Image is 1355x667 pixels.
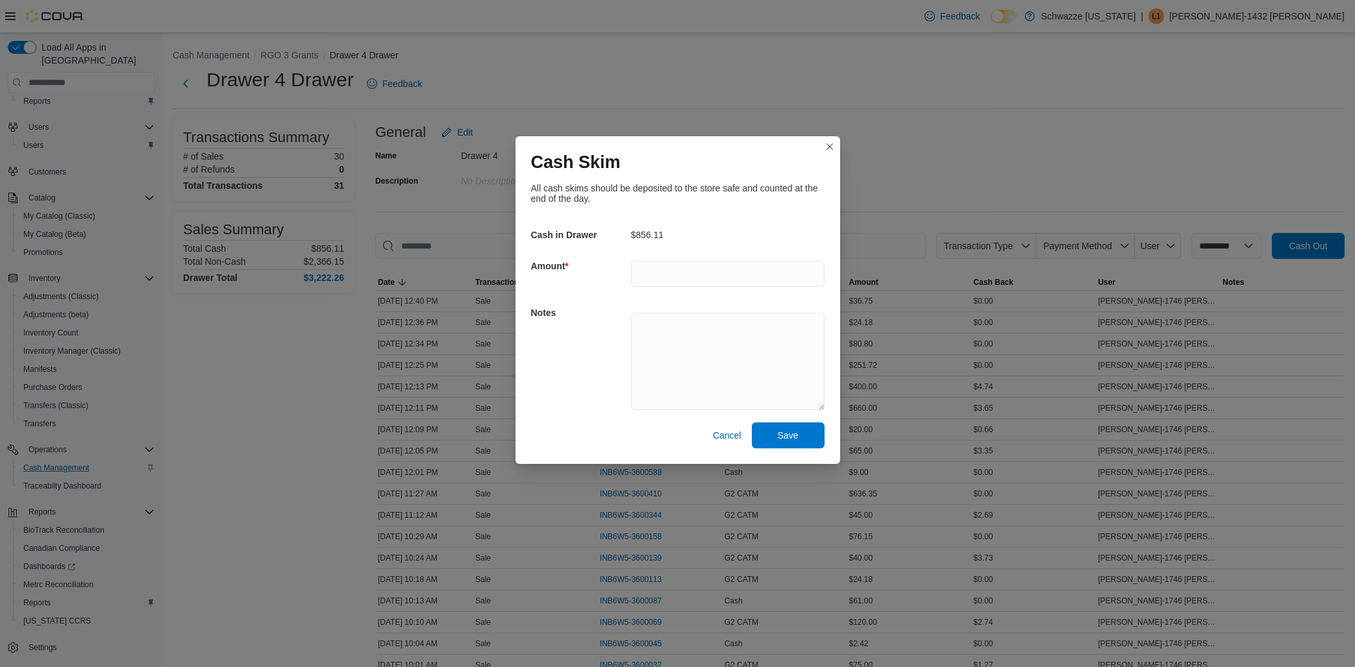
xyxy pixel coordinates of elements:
[778,429,799,442] span: Save
[531,183,825,204] div: All cash skims should be deposited to the store safe and counted at the end of the day.
[752,422,825,448] button: Save
[531,300,628,326] h5: Notes
[631,230,664,240] p: $856.11
[531,253,628,279] h5: Amount
[531,152,621,173] h1: Cash Skim
[708,422,747,448] button: Cancel
[713,429,741,442] span: Cancel
[822,139,838,154] button: Closes this modal window
[531,222,628,248] h5: Cash in Drawer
